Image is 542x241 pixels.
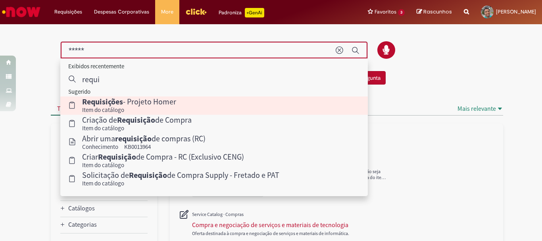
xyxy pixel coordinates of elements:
[219,8,264,17] div: Padroniza
[417,8,452,16] a: Rascunhos
[398,9,405,16] span: 3
[1,4,42,20] img: ServiceNow
[496,8,536,15] span: [PERSON_NAME]
[245,8,264,17] p: +GenAi
[423,8,452,15] span: Rascunhos
[375,8,396,16] span: Favoritos
[54,8,82,16] span: Requisições
[94,8,149,16] span: Despesas Corporativas
[161,8,173,16] span: More
[185,6,207,17] img: click_logo_yellow_360x200.png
